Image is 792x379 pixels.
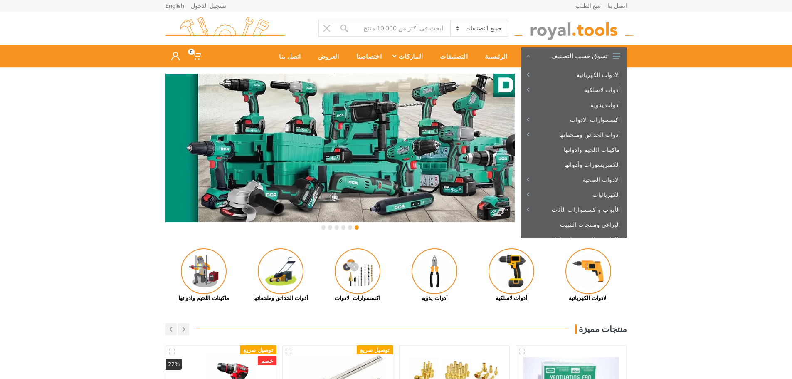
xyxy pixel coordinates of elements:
[166,359,182,370] div: 22%
[521,142,627,157] a: ماكينات اللحيم وادواتها
[514,17,634,40] img: royal.tools Logo
[307,45,345,67] a: العروض
[188,49,195,55] span: 0
[489,248,534,294] img: Royal - أدوات لاسلكية
[307,47,345,65] div: العروض
[240,345,276,354] div: توصيل سريع
[258,248,303,294] img: Royal - أدوات الحدائق وملحقاتها
[607,3,627,9] a: اتصل بنا
[335,248,380,294] img: Royal - اكسسوارات الادوات
[429,45,474,67] a: التصنيفات
[521,217,627,232] a: البراغي ومنتجات التثبيت
[181,248,227,294] img: Royal - ماكينات اللحيم وادواتها
[412,248,457,294] img: Royal - أدوات يدوية
[242,294,319,302] div: أدوات الحدائق وملحقاتها
[575,3,601,9] a: تتبع الطلب
[165,294,242,302] div: ماكينات اللحيم وادواتها
[474,47,513,65] div: الرئيسية
[521,127,627,142] a: أدوات الحدائق وملحقاتها
[521,172,627,187] a: الادوات الصحية
[357,345,393,354] div: توصيل سريع
[165,3,184,9] a: English
[165,17,285,40] img: royal.tools Logo
[565,248,611,294] img: Royal - الادوات الكهربائية
[191,3,226,9] a: تسجيل الدخول
[450,20,507,36] select: Category
[521,232,627,247] a: اللواصق، السبري وكيميائيات
[396,248,473,302] a: أدوات يدوية
[521,82,627,97] a: أدوات لاسلكية
[473,294,550,302] div: أدوات لاسلكية
[258,356,276,365] div: خصم
[521,112,627,127] a: اكسسوارات الادوات
[429,47,474,65] div: التصنيفات
[387,47,429,65] div: الماركات
[242,248,319,302] a: أدوات الحدائق وملحقاتها
[550,294,627,302] div: الادوات الكهربائية
[345,47,387,65] div: اختصاصنا
[474,45,513,67] a: الرئيسية
[396,294,473,302] div: أدوات يدوية
[319,294,396,302] div: اكسسوارات الادوات
[268,47,306,65] div: اتصل بنا
[521,67,627,82] a: الادوات الكهربائية
[473,248,550,302] a: أدوات لاسلكية
[319,248,396,302] a: اكسسوارات الادوات
[521,187,627,202] a: الكهربائيات
[575,324,627,334] h3: منتجات مميزة
[353,20,451,37] input: Site search
[165,248,242,302] a: ماكينات اللحيم وادواتها
[550,248,627,302] a: الادوات الكهربائية
[521,202,627,217] a: الأبواب واكسسوارات الأثاث
[521,97,627,112] a: أدوات يدوية
[345,45,387,67] a: اختصاصنا
[268,45,306,67] a: اتصل بنا
[521,157,627,172] a: الكمبريسورات وأدواتها
[521,47,627,65] button: تسوق حسب التصنيف
[185,45,207,67] a: 0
